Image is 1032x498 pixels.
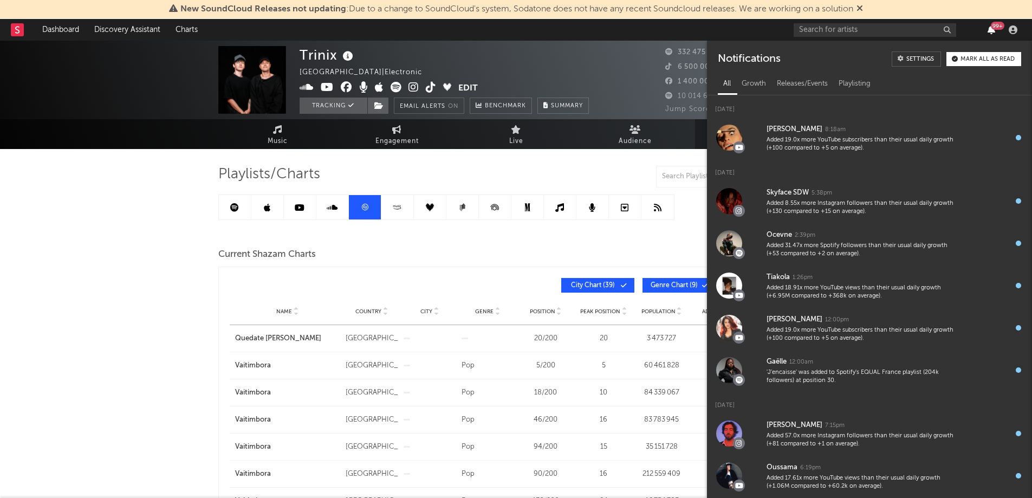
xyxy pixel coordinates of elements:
a: Gaëlle12:00am'J'encaisse' was added to Spotify's EQUAL France playlist (204k followers) at positi... [707,349,1032,391]
div: [GEOGRAPHIC_DATA] [346,469,398,480]
a: Benchmark [470,98,532,114]
div: [GEOGRAPHIC_DATA] [346,333,398,344]
input: Search Playlists/Charts [656,166,791,187]
span: Population [641,308,676,315]
span: : Due to a change to SoundCloud's system, Sodatone does not have any recent Soundcloud releases. ... [180,5,853,14]
a: Quedate [PERSON_NAME] [235,333,340,344]
span: 10 014 681 Monthly Listeners [665,93,783,100]
div: Playlisting [833,75,876,93]
div: Added 31.47x more Spotify followers than their usual daily growth (+53 compared to +2 on average). [767,242,957,258]
div: Gaëlle [767,355,787,368]
div: 3 473 727 [635,333,688,344]
div: [DATE] [693,442,746,452]
button: Genre Chart(9) [642,278,716,293]
em: On [448,104,458,109]
span: Benchmark [485,100,526,113]
span: Music [268,135,288,148]
a: Discovery Assistant [87,19,168,41]
div: 84 339 067 [635,387,688,398]
div: 12:00am [789,358,813,366]
div: Pop [462,442,514,452]
a: Vaitimbora [235,442,340,452]
div: 20 [577,333,630,344]
a: Oussama6:19pmAdded 17.61x more YouTube views than their usual daily growth (+1.06M compared to +6... [707,455,1032,497]
div: [DATE] [693,469,746,480]
div: All [718,75,736,93]
span: Added On [702,308,730,315]
span: City [420,308,432,315]
div: [PERSON_NAME] [767,313,822,326]
div: 15 [577,442,630,452]
span: Audience [619,135,652,148]
div: 16 [577,469,630,480]
a: Audience [576,119,695,149]
div: 20 / 200 [520,333,572,344]
span: City Chart ( 39 ) [568,282,618,289]
a: Vaitimbora [235,360,340,371]
div: [PERSON_NAME] [767,123,822,136]
div: 83 783 945 [635,415,688,425]
div: Added 57.0x more Instagram followers than their usual daily growth (+81 compared to +1 on average). [767,432,957,449]
div: [GEOGRAPHIC_DATA] [346,387,398,398]
span: Playlists/Charts [218,168,320,181]
div: [GEOGRAPHIC_DATA] [346,360,398,371]
a: Dashboard [35,19,87,41]
span: Name [276,308,292,315]
div: Added 18.91x more YouTube views than their usual daily growth (+6.95M compared to +368k on average). [767,284,957,301]
span: Country [355,308,381,315]
span: Position [530,308,555,315]
div: 35 151 728 [635,442,688,452]
div: 212 559 409 [635,469,688,480]
div: Skyface SDW [767,186,809,199]
a: Charts [168,19,205,41]
div: [DATE] [693,360,746,371]
button: Edit [458,82,478,95]
div: 60 461 828 [635,360,688,371]
div: Trinix [300,46,356,64]
a: Skyface SDW5:38pmAdded 8.55x more Instagram followers than their usual daily growth (+130 compare... [707,180,1032,222]
div: 18 / 200 [520,387,572,398]
button: Mark all as read [946,52,1021,66]
div: 5 [577,360,630,371]
span: 6 500 000 [665,63,715,70]
div: Settings [906,56,934,62]
div: Growth [736,75,771,93]
a: Settings [892,51,941,67]
div: Notifications [718,51,780,67]
div: 5:38pm [812,189,832,197]
span: 1 400 000 [665,78,714,85]
div: Added 19.0x more YouTube subscribers than their usual daily growth (+100 compared to +5 on average). [767,326,957,343]
div: [DATE] [707,391,1032,412]
span: Peak Position [580,308,620,315]
div: 8:18am [825,126,846,134]
div: 46 / 200 [520,415,572,425]
div: 7:15pm [825,422,845,430]
div: Ocevne [767,229,792,242]
span: Jump Score: 83.0 [665,106,729,113]
div: 5 / 200 [520,360,572,371]
div: Pop [462,469,514,480]
div: Oussama [767,461,797,474]
div: Pop [462,387,514,398]
button: City Chart(39) [561,278,634,293]
a: Vaitimbora [235,415,340,425]
span: Live [509,135,523,148]
div: 99 + [991,22,1004,30]
div: 1:26pm [793,274,813,282]
div: 90 / 200 [520,469,572,480]
button: Email AlertsOn [394,98,464,114]
div: [DATE] [693,333,746,344]
div: [GEOGRAPHIC_DATA] [346,442,398,452]
a: Vaitimbora [235,469,340,480]
span: Summary [551,103,583,109]
button: Summary [537,98,589,114]
div: Vaitimbora [235,387,340,398]
button: 99+ [988,25,995,34]
button: Tracking [300,98,367,114]
div: [DATE] [707,95,1032,117]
